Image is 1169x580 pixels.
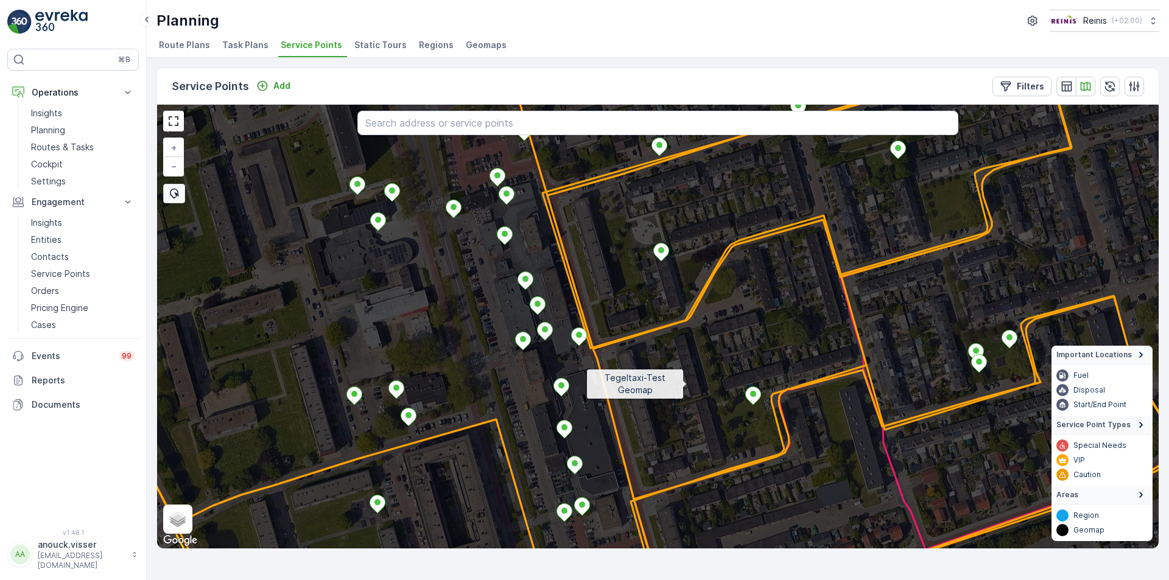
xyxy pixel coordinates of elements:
p: Settings [31,175,66,187]
a: Insights [26,214,139,231]
p: Reinis [1083,15,1107,27]
summary: Areas [1051,486,1153,505]
a: Service Points [26,265,139,282]
p: Entities [31,234,61,246]
a: Zoom In [164,139,183,157]
p: Start/End Point [1073,400,1126,410]
input: Search address or service points [357,111,958,135]
span: Service Points [281,39,342,51]
p: Insights [31,107,62,119]
summary: Important Locations [1051,346,1153,365]
p: Geomap [1073,525,1104,535]
p: Add [273,80,290,92]
p: Events [32,350,112,362]
a: Open this area in Google Maps (opens a new window) [160,533,200,548]
img: logo_light-DOdMpM7g.png [35,10,88,34]
p: anouck.visser [38,539,125,551]
p: Pricing Engine [31,302,88,314]
summary: Service Point Types [1051,416,1153,435]
a: Settings [26,173,139,190]
a: Reports [7,368,139,393]
span: Important Locations [1056,350,1132,360]
p: Insights [31,217,62,229]
a: Cockpit [26,156,139,173]
a: Layers [164,506,191,533]
img: logo [7,10,32,34]
div: AA [10,545,30,564]
p: Fuel [1073,371,1089,380]
p: Cases [31,319,56,331]
p: Cockpit [31,158,63,170]
p: ⌘B [118,55,130,65]
p: Reports [32,374,134,386]
p: Caution [1073,470,1101,480]
p: Contacts [31,251,69,263]
a: View Fullscreen [164,112,183,130]
span: Regions [419,39,454,51]
span: Geomaps [466,39,507,51]
p: Orders [31,285,59,297]
button: Engagement [7,190,139,214]
p: Disposal [1073,385,1105,395]
button: Reinis(+02:00) [1050,10,1159,32]
span: Task Plans [222,39,269,51]
a: Contacts [26,248,139,265]
span: Route Plans [159,39,210,51]
p: Special Needs [1073,441,1126,450]
p: [EMAIL_ADDRESS][DOMAIN_NAME] [38,551,125,570]
img: Google [160,533,200,548]
span: v 1.48.1 [7,529,139,536]
button: Filters [992,77,1051,96]
a: Routes & Tasks [26,139,139,156]
button: AAanouck.visser[EMAIL_ADDRESS][DOMAIN_NAME] [7,539,139,570]
p: Region [1073,511,1099,520]
p: 99 [122,351,132,361]
span: Areas [1056,490,1078,500]
a: Documents [7,393,139,417]
p: Planning [156,11,219,30]
span: − [171,161,177,171]
span: + [171,142,177,153]
a: Events99 [7,344,139,368]
a: Entities [26,231,139,248]
img: Reinis-Logo-Vrijstaand_Tekengebied-1-copy2_aBO4n7j.png [1050,14,1078,27]
a: Planning [26,122,139,139]
a: Cases [26,316,139,334]
a: Orders [26,282,139,299]
span: Service Point Types [1056,420,1131,430]
p: Documents [32,399,134,411]
p: Service Points [172,78,249,95]
span: Static Tours [354,39,407,51]
p: Service Points [31,268,90,280]
a: Pricing Engine [26,299,139,316]
p: Engagement [32,196,114,208]
p: Planning [31,124,65,136]
p: ( +02:00 ) [1112,16,1142,26]
p: VIP [1073,455,1085,465]
a: Zoom Out [164,157,183,175]
p: Operations [32,86,114,99]
p: Routes & Tasks [31,141,94,153]
button: Operations [7,80,139,105]
a: Insights [26,105,139,122]
div: Bulk Select [163,184,185,203]
button: Add [251,79,295,93]
p: Filters [1017,80,1044,93]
